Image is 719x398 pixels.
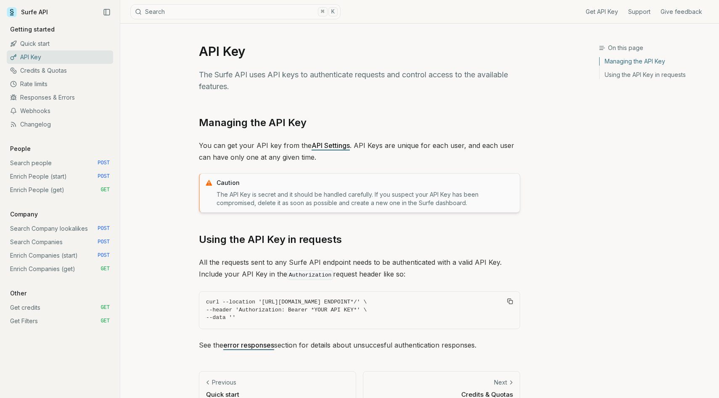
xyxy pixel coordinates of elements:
a: API Settings [312,141,350,150]
p: Next [494,378,507,387]
p: You can get your API key from the . API Keys are unique for each user, and each user can have onl... [199,140,520,163]
a: error responses [223,341,274,349]
a: Using the API Key in requests [199,233,342,246]
p: Company [7,210,41,219]
span: POST [98,160,110,166]
span: POST [98,252,110,259]
a: Quick start [7,37,113,50]
span: GET [100,187,110,193]
a: Get Filters GET [7,314,113,328]
h1: API Key [199,44,520,59]
a: Enrich Companies (get) GET [7,262,113,276]
p: Caution [217,179,515,187]
p: See the section for details about unsuccesful authentication responses. [199,339,520,351]
p: The API Key is secret and it should be handled carefully. If you suspect your API Key has been co... [217,190,515,207]
kbd: ⌘ [318,7,327,16]
button: Collapse Sidebar [100,6,113,18]
code: Authorization [287,270,333,280]
span: GET [100,266,110,272]
p: Previous [212,378,236,387]
a: Enrich People (start) POST [7,170,113,183]
span: GET [100,304,110,311]
a: Credits & Quotas [7,64,113,77]
button: Search⌘K [130,4,341,19]
a: Managing the API Key [199,116,307,129]
a: Webhooks [7,104,113,118]
code: curl --location '[URL][DOMAIN_NAME] ENDPOINT*/' \ --header 'Authorization: Bearer *YOUR API KEY*'... [206,298,513,322]
a: Responses & Errors [7,91,113,104]
a: Surfe API [7,6,48,18]
span: GET [100,318,110,324]
span: POST [98,239,110,245]
a: Give feedback [661,8,702,16]
a: Using the API Key in requests [600,68,712,79]
a: Support [628,8,650,16]
button: Copy Text [504,295,516,308]
a: Get API Key [586,8,618,16]
p: The Surfe API uses API keys to authenticate requests and control access to the available features. [199,69,520,92]
span: POST [98,225,110,232]
h3: On this page [599,44,712,52]
p: Other [7,289,30,298]
kbd: K [328,7,338,16]
p: Getting started [7,25,58,34]
p: People [7,145,34,153]
a: Enrich People (get) GET [7,183,113,197]
a: Search people POST [7,156,113,170]
a: Search Companies POST [7,235,113,249]
a: Enrich Companies (start) POST [7,249,113,262]
a: Rate limits [7,77,113,91]
span: POST [98,173,110,180]
a: Managing the API Key [600,57,712,68]
a: Changelog [7,118,113,131]
p: All the requests sent to any Surfe API endpoint needs to be authenticated with a valid API Key. I... [199,256,520,281]
a: API Key [7,50,113,64]
a: Get credits GET [7,301,113,314]
a: Search Company lookalikes POST [7,222,113,235]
